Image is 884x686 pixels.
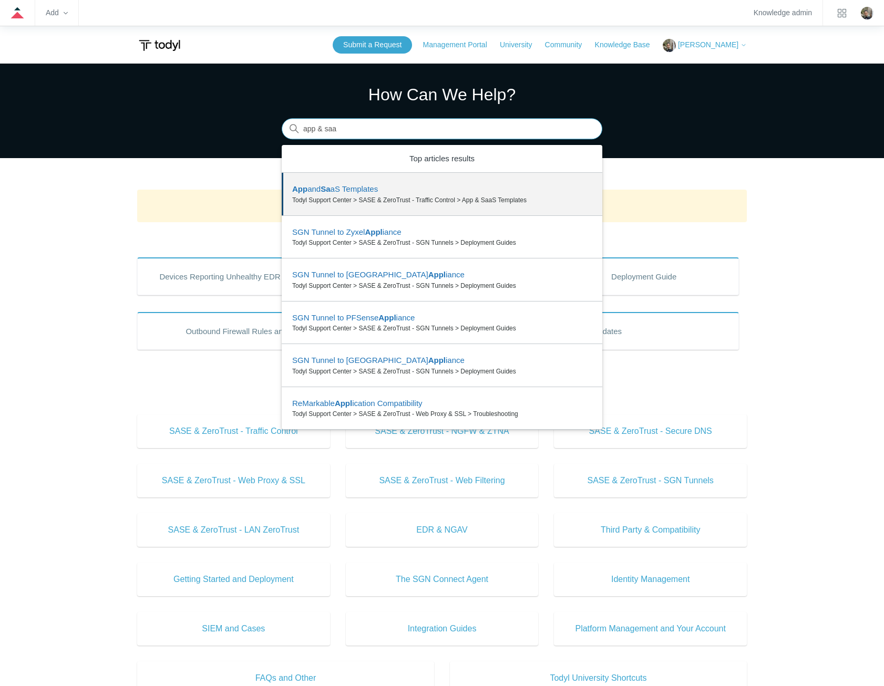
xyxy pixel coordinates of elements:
[292,184,378,195] zd-autocomplete-title-multibrand: Suggested result 1 <em>App</em> and <em>Sa</em>aS Templates
[678,40,738,49] span: [PERSON_NAME]
[570,622,731,635] span: Platform Management and Your Account
[292,409,592,419] zd-autocomplete-breadcrumbs-multibrand: Todyl Support Center > SASE & ZeroTrust - Web Proxy & SSL > Troubleshooting
[466,672,731,684] span: Todyl University Shortcuts
[346,414,539,448] a: SASE & ZeroTrust - NGFW & ZTNA
[346,563,539,596] a: The SGN Connect Agent
[153,425,314,438] span: SASE & ZeroTrust - Traffic Control
[428,270,446,279] em: Appl
[282,145,602,173] zd-autocomplete-header: Top articles results
[346,612,539,646] a: Integration Guides
[365,227,382,236] em: Appl
[554,612,747,646] a: Platform Management and Your Account
[549,257,739,295] a: Deployment Guide
[292,324,592,333] zd-autocomplete-breadcrumbs-multibrand: Todyl Support Center > SASE & ZeroTrust - SGN Tunnels > Deployment Guides
[137,392,747,409] h2: Knowledge Base
[292,227,402,238] zd-autocomplete-title-multibrand: Suggested result 2 SGN Tunnel to Zyxel <em>Appl</em>iance
[137,464,330,497] a: SASE & ZeroTrust - Web Proxy & SSL
[153,672,418,684] span: FAQs and Other
[362,474,523,487] span: SASE & ZeroTrust - Web Filtering
[333,36,412,54] a: Submit a Request
[570,474,731,487] span: SASE & ZeroTrust - SGN Tunnels
[362,622,523,635] span: Integration Guides
[321,184,330,193] em: Sa
[292,399,423,410] zd-autocomplete-title-multibrand: Suggested result 6 ReMarkable <em>Appl</em>ication Compatibility
[595,39,661,50] a: Knowledge Base
[346,513,539,547] a: EDR & NGAV
[292,195,592,205] zd-autocomplete-breadcrumbs-multibrand: Todyl Support Center > SASE & ZeroTrust - Traffic Control > App & SaaS Templates
[292,184,307,193] em: App
[362,425,523,438] span: SASE & ZeroTrust - NGFW & ZTNA
[663,39,747,52] button: [PERSON_NAME]
[362,573,523,586] span: The SGN Connect Agent
[282,119,602,140] input: Search
[428,356,446,365] em: Appl
[554,513,747,547] a: Third Party & Compatibility
[861,7,873,19] img: user avatar
[554,414,747,448] a: SASE & ZeroTrust - Secure DNS
[153,622,314,635] span: SIEM and Cases
[754,10,812,16] a: Knowledge admin
[292,238,592,247] zd-autocomplete-breadcrumbs-multibrand: Todyl Support Center > SASE & ZeroTrust - SGN Tunnels > Deployment Guides
[570,425,731,438] span: SASE & ZeroTrust - Secure DNS
[378,313,396,322] em: Appl
[282,82,602,107] h1: How Can We Help?
[137,414,330,448] a: SASE & ZeroTrust - Traffic Control
[292,270,465,281] zd-autocomplete-title-multibrand: Suggested result 3 SGN Tunnel to Meraki <em>Appl</em>iance
[292,356,465,367] zd-autocomplete-title-multibrand: Suggested result 5 SGN Tunnel to Fortigate <em>Appl</em>iance
[554,464,747,497] a: SASE & ZeroTrust - SGN Tunnels
[137,312,430,350] a: Outbound Firewall Rules and IPs used by SGN Connect
[570,573,731,586] span: Identity Management
[137,231,747,248] h2: Popular Articles
[46,10,68,16] zd-hc-trigger: Add
[362,524,523,536] span: EDR & NGAV
[570,524,731,536] span: Third Party & Compatibility
[500,39,542,50] a: University
[137,36,182,55] img: Todyl Support Center Help Center home page
[137,612,330,646] a: SIEM and Cases
[545,39,593,50] a: Community
[335,399,352,408] em: Appl
[153,474,314,487] span: SASE & ZeroTrust - Web Proxy & SSL
[346,464,539,497] a: SASE & ZeroTrust - Web Filtering
[292,367,592,376] zd-autocomplete-breadcrumbs-multibrand: Todyl Support Center > SASE & ZeroTrust - SGN Tunnels > Deployment Guides
[554,563,747,596] a: Identity Management
[292,281,592,290] zd-autocomplete-breadcrumbs-multibrand: Todyl Support Center > SASE & ZeroTrust - SGN Tunnels > Deployment Guides
[137,257,327,295] a: Devices Reporting Unhealthy EDR States
[423,39,498,50] a: Management Portal
[153,573,314,586] span: Getting Started and Deployment
[137,513,330,547] a: SASE & ZeroTrust - LAN ZeroTrust
[292,313,415,324] zd-autocomplete-title-multibrand: Suggested result 4 SGN Tunnel to PFSense <em>Appl</em>iance
[153,524,314,536] span: SASE & ZeroTrust - LAN ZeroTrust
[137,563,330,596] a: Getting Started and Deployment
[861,7,873,19] zd-hc-trigger: Click your profile icon to open the profile menu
